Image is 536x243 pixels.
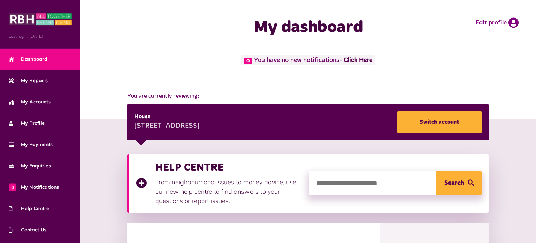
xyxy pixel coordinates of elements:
span: Search [444,171,464,195]
span: 0 [9,183,16,191]
span: My Payments [9,141,53,148]
button: Search [436,171,482,195]
span: Help Centre [9,205,49,212]
h1: My dashboard [201,17,415,38]
span: Dashboard [9,56,47,63]
span: My Enquiries [9,162,51,170]
span: 0 [244,58,252,64]
p: From neighbourhood issues to money advice, use our new help centre to find answers to your questi... [155,177,302,206]
span: My Repairs [9,77,48,84]
h3: HELP CENTRE [155,161,302,174]
span: You have no new notifications [241,55,375,65]
div: [STREET_ADDRESS] [134,121,200,131]
a: Switch account [397,111,482,133]
a: Edit profile [476,17,519,28]
a: - Click Here [339,57,372,64]
span: Contact Us [9,226,46,234]
span: Last login: [DATE] [9,33,72,40]
span: You are currently reviewing: [127,92,489,100]
div: House [134,113,200,121]
span: My Accounts [9,98,51,106]
img: MyRBH [9,12,72,26]
span: My Profile [9,120,45,127]
span: My Notifications [9,184,59,191]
